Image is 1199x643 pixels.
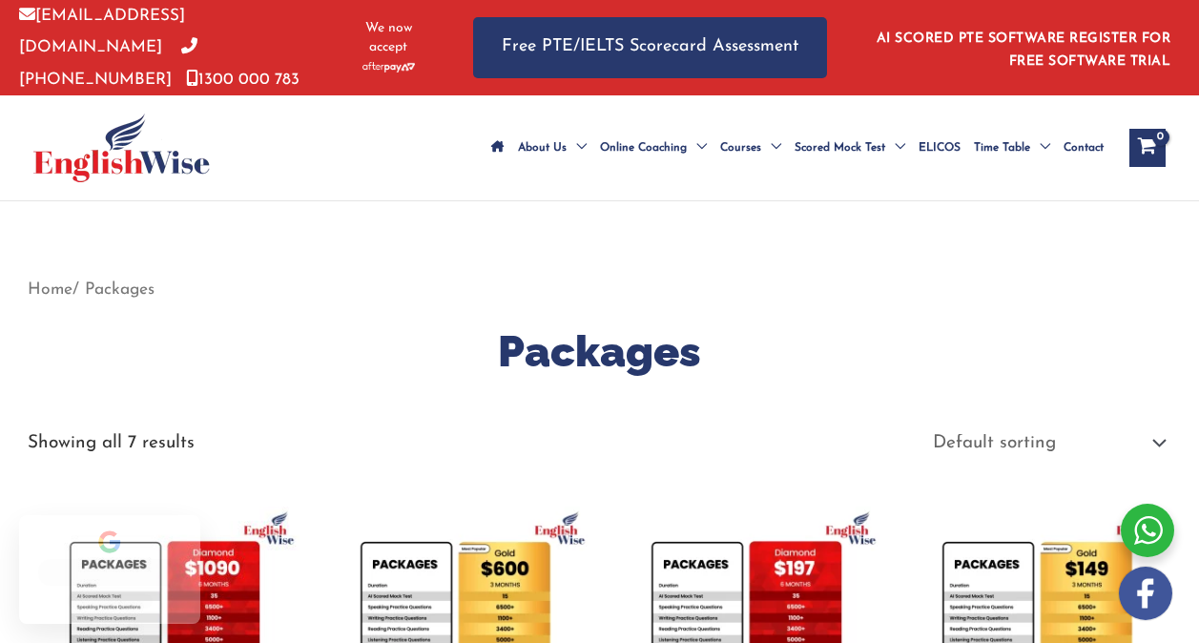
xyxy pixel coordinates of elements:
[713,114,788,181] a: CoursesMenu Toggle
[761,114,781,181] span: Menu Toggle
[912,114,967,181] a: ELICOS
[865,16,1180,78] aside: Header Widget 1
[567,114,587,181] span: Menu Toggle
[186,72,300,88] a: 1300 000 783
[518,114,567,181] span: About Us
[919,114,961,181] span: ELICOS
[687,114,707,181] span: Menu Toggle
[511,114,593,181] a: About UsMenu Toggle
[33,114,210,182] img: cropped-ew-logo
[967,114,1057,181] a: Time TableMenu Toggle
[795,114,885,181] span: Scored Mock Test
[1030,114,1050,181] span: Menu Toggle
[593,114,713,181] a: Online CoachingMenu Toggle
[352,19,425,57] span: We now accept
[1129,129,1166,167] a: View Shopping Cart, empty
[600,114,687,181] span: Online Coaching
[788,114,912,181] a: Scored Mock TestMenu Toggle
[485,114,1110,181] nav: Site Navigation: Main Menu
[473,17,827,77] a: Free PTE/IELTS Scorecard Assessment
[1064,114,1104,181] span: Contact
[28,281,72,298] a: Home
[877,31,1171,69] a: AI SCORED PTE SOFTWARE REGISTER FOR FREE SOFTWARE TRIAL
[720,114,761,181] span: Courses
[28,434,195,452] p: Showing all 7 results
[1119,567,1172,620] img: white-facebook.png
[974,114,1030,181] span: Time Table
[19,8,185,55] a: [EMAIL_ADDRESS][DOMAIN_NAME]
[362,62,415,73] img: Afterpay-Logo
[19,39,197,87] a: [PHONE_NUMBER]
[918,425,1171,461] select: Shop order
[1057,114,1110,181] a: Contact
[885,114,905,181] span: Menu Toggle
[28,321,1172,382] h1: Packages
[28,274,1172,305] nav: Breadcrumb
